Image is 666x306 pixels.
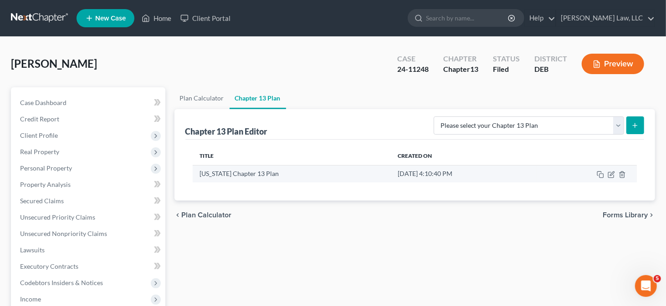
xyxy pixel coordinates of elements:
span: Income [20,295,41,303]
td: [US_STATE] Chapter 13 Plan [193,165,391,182]
input: Search by name... [426,10,509,26]
iframe: Intercom live chat [635,275,657,297]
span: New Case [95,15,126,22]
span: Unsecured Priority Claims [20,213,95,221]
span: Unsecured Nonpriority Claims [20,230,107,237]
span: 5 [654,275,661,282]
i: chevron_left [174,211,182,219]
span: Forms Library [603,211,648,219]
span: Secured Claims [20,197,64,205]
div: Filed [493,64,520,75]
a: [PERSON_NAME] Law, LLC [556,10,655,26]
a: Credit Report [13,111,165,127]
span: Real Property [20,148,59,156]
th: Title [193,147,391,165]
button: Forms Library chevron_right [603,211,655,219]
div: Status [493,54,520,64]
div: Chapter [443,64,478,75]
a: Home [137,10,176,26]
span: Personal Property [20,164,72,172]
button: Preview [582,54,644,74]
span: Plan Calculator [182,211,232,219]
a: Help [525,10,555,26]
a: Client Portal [176,10,235,26]
a: Secured Claims [13,193,165,209]
span: Credit Report [20,115,59,123]
span: Case Dashboard [20,99,67,106]
a: Property Analysis [13,176,165,193]
a: Case Dashboard [13,95,165,111]
span: 13 [470,65,478,73]
a: Chapter 13 Plan [230,87,286,109]
span: Executory Contracts [20,262,78,270]
button: chevron_left Plan Calculator [174,211,232,219]
span: Client Profile [20,131,58,139]
div: 24-11248 [397,64,429,75]
span: Codebtors Insiders & Notices [20,279,103,286]
td: [DATE] 4:10:40 PM [390,165,537,182]
span: Property Analysis [20,181,71,188]
span: [PERSON_NAME] [11,57,97,70]
div: Chapter 13 Plan Editor [185,126,267,137]
a: Plan Calculator [174,87,230,109]
a: Unsecured Nonpriority Claims [13,226,165,242]
div: Case [397,54,429,64]
div: DEB [534,64,567,75]
span: Lawsuits [20,246,45,254]
a: Unsecured Priority Claims [13,209,165,226]
a: Executory Contracts [13,258,165,275]
a: Lawsuits [13,242,165,258]
th: Created On [390,147,537,165]
div: Chapter [443,54,478,64]
div: District [534,54,567,64]
i: chevron_right [648,211,655,219]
